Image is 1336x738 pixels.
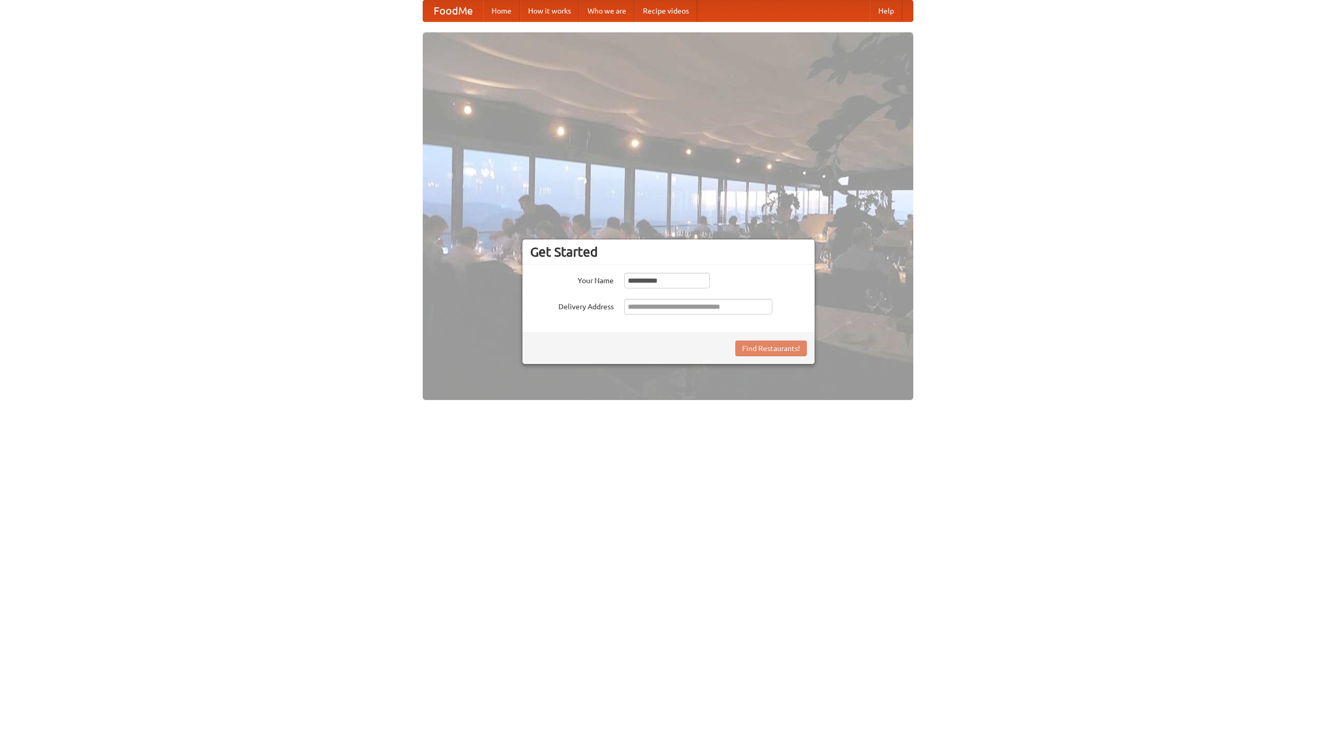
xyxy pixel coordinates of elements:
a: How it works [520,1,579,21]
a: FoodMe [423,1,483,21]
label: Your Name [530,273,614,286]
a: Who we are [579,1,635,21]
label: Delivery Address [530,299,614,312]
button: Find Restaurants! [735,341,807,356]
a: Help [870,1,902,21]
h3: Get Started [530,244,807,260]
a: Home [483,1,520,21]
a: Recipe videos [635,1,697,21]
